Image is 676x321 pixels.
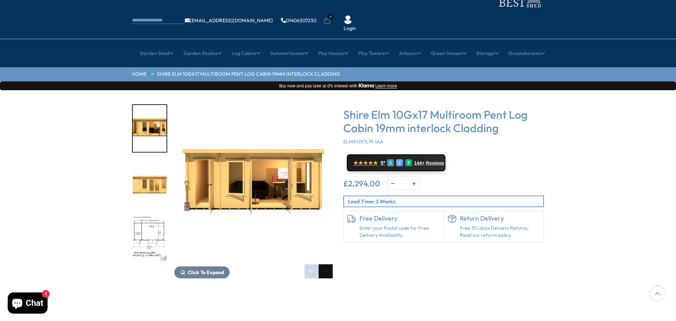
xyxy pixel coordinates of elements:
[460,225,540,239] p: Free 30-days Delivery Returns, Read our returns policy.
[132,71,146,78] a: HOME
[133,215,167,262] img: Elm2990x50909_9x16_8PLAN_fa07f756-2e9b-4080-86e3-fc095bf7bbd6_200x200.jpg
[353,160,378,166] span: ★★★★★
[133,160,167,207] img: Elm2990x50909_9x16_8000_578f2222-942b-4b45-bcfa-3677885ef887_200x200.jpg
[347,154,445,171] a: ★★★★★ 5* G E R 144+ Reviews
[305,264,319,278] div: Previous slide
[132,104,167,153] div: 1 / 10
[324,17,331,24] a: 0
[318,44,349,62] a: Play Houses
[232,44,261,62] a: Log Cabins
[319,264,333,278] div: Next slide
[399,44,421,62] a: Arbours
[344,16,352,24] img: User Icon
[359,225,440,239] a: Enter your Postal code for Free Delivery Availability
[140,44,174,62] a: Garden Shed
[281,18,317,23] a: 01406307230
[270,44,308,62] a: Summerhouses
[344,25,356,32] a: Login
[348,198,543,205] p: Lead Time: 2 Weeks
[133,105,167,152] img: Elm2990x50909_9x16_8000LIFESTYLE_ebb03b52-3ad0-433a-96f0-8190fa0c79cb_200x200.jpg
[132,160,167,208] div: 2 / 10
[157,71,340,78] a: Shire Elm 10Gx17 Multiroom Pent Log Cabin 19mm interlock Cladding
[359,215,440,222] h6: Free Delivery
[343,138,383,145] span: ELMA1017L19-1AA
[132,215,167,263] div: 3 / 10
[387,159,394,166] div: G
[343,180,380,187] ins: £2,294.00
[405,159,412,166] div: R
[476,44,499,62] a: Storage
[174,104,333,278] div: 1 / 10
[6,292,50,315] inbox-online-store-chat: Shopify online store chat
[327,14,333,20] span: 0
[358,44,389,62] a: Play Towers
[174,266,230,278] button: Click To Expand
[414,160,424,166] span: 144+
[426,160,444,166] span: Reviews
[508,44,545,62] a: Groundscrews
[431,44,467,62] a: Green Houses
[183,44,222,62] a: Garden Studios
[188,269,224,276] span: Click To Expand
[460,215,540,222] h6: Return Delivery
[174,104,333,263] img: Shire Elm 10Gx17 Multiroom Pent Log Cabin 19mm interlock Cladding - Best Shed
[396,159,403,166] div: E
[185,18,273,23] a: [EMAIL_ADDRESS][DOMAIN_NAME]
[343,108,544,135] h3: Shire Elm 10Gx17 Multiroom Pent Log Cabin 19mm interlock Cladding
